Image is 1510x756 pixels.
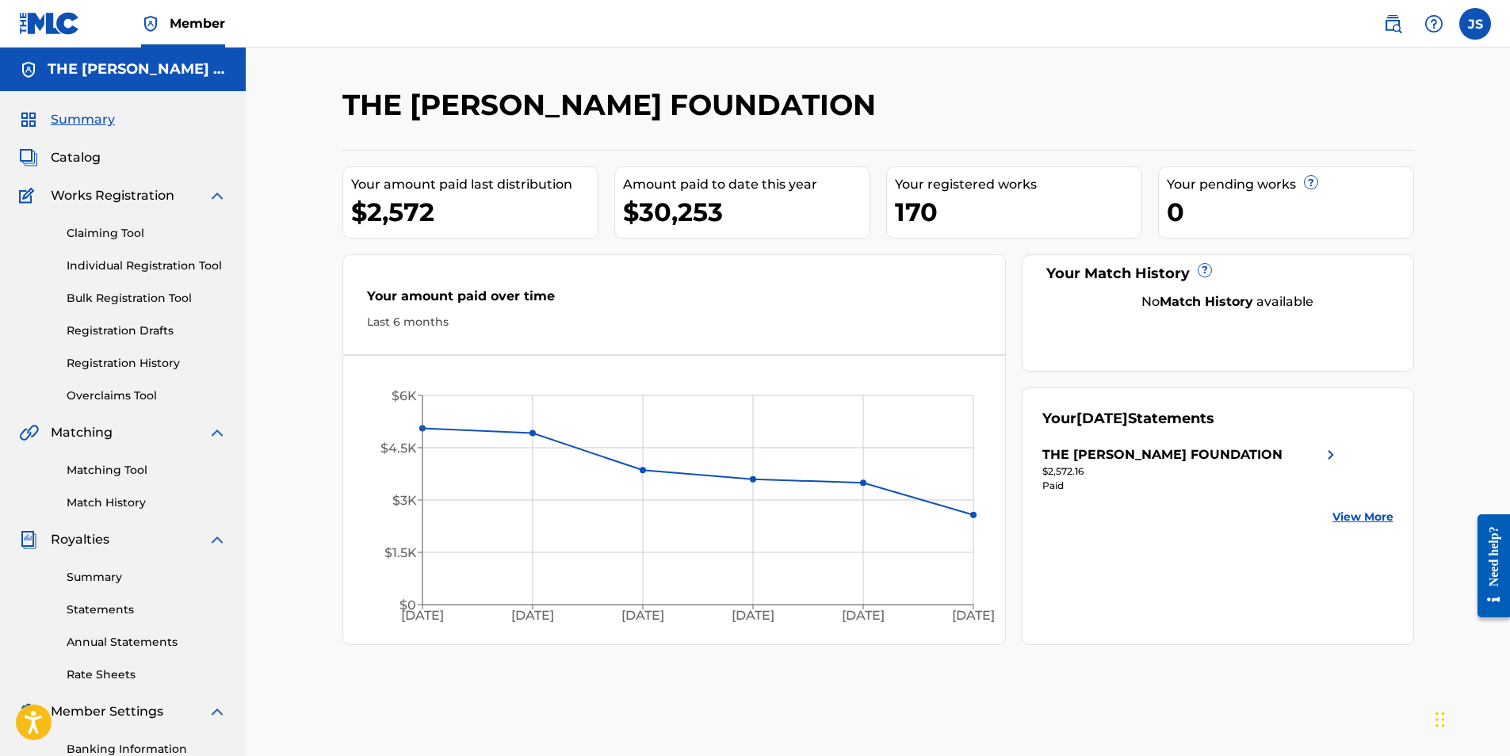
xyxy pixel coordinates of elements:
[623,194,870,230] div: $30,253
[1042,408,1214,430] div: Your Statements
[1042,445,1340,493] a: THE [PERSON_NAME] FOUNDATIONright chevron icon$2,572.16Paid
[141,14,160,33] img: Top Rightsholder
[1321,445,1340,464] img: right chevron icon
[392,493,416,508] tspan: $3K
[208,423,227,442] img: expand
[67,634,227,651] a: Annual Statements
[1305,176,1317,189] span: ?
[1076,410,1128,427] span: [DATE]
[1167,175,1413,194] div: Your pending works
[67,258,227,274] a: Individual Registration Tool
[208,530,227,549] img: expand
[19,148,38,167] img: Catalog
[67,601,227,618] a: Statements
[1042,445,1283,464] div: THE [PERSON_NAME] FOUNDATION
[391,388,416,403] tspan: $6K
[842,609,885,624] tspan: [DATE]
[895,194,1141,230] div: 170
[51,110,115,129] span: Summary
[1424,14,1443,33] img: help
[67,225,227,242] a: Claiming Tool
[48,60,227,78] h5: THE RAY CHARLES FOUNDATION
[19,148,101,167] a: CatalogCatalog
[51,186,174,205] span: Works Registration
[67,462,227,479] a: Matching Tool
[19,60,38,79] img: Accounts
[1383,14,1402,33] img: search
[208,702,227,721] img: expand
[384,545,416,560] tspan: $1.5K
[67,494,227,511] a: Match History
[1435,696,1445,743] div: Drag
[67,569,227,586] a: Summary
[1042,263,1393,284] div: Your Match History
[1042,479,1340,493] div: Paid
[952,609,995,624] tspan: [DATE]
[67,323,227,339] a: Registration Drafts
[367,314,982,330] div: Last 6 months
[1042,464,1340,479] div: $2,572.16
[342,87,884,123] h2: THE [PERSON_NAME] FOUNDATION
[51,702,163,721] span: Member Settings
[19,12,80,35] img: MLC Logo
[51,423,113,442] span: Matching
[399,598,415,613] tspan: $0
[19,110,115,129] a: SummarySummary
[1160,294,1253,309] strong: Match History
[895,175,1141,194] div: Your registered works
[19,186,40,205] img: Works Registration
[208,186,227,205] img: expand
[67,290,227,307] a: Bulk Registration Tool
[1466,502,1510,630] iframe: Resource Center
[19,702,38,721] img: Member Settings
[351,175,598,194] div: Your amount paid last distribution
[732,609,774,624] tspan: [DATE]
[170,14,225,32] span: Member
[51,530,109,549] span: Royalties
[1431,680,1510,756] iframe: Chat Widget
[1062,292,1393,311] div: No available
[67,355,227,372] a: Registration History
[367,287,982,314] div: Your amount paid over time
[67,666,227,683] a: Rate Sheets
[1167,194,1413,230] div: 0
[19,530,38,549] img: Royalties
[1418,8,1450,40] div: Help
[621,609,664,624] tspan: [DATE]
[623,175,870,194] div: Amount paid to date this year
[1377,8,1409,40] a: Public Search
[51,148,101,167] span: Catalog
[19,423,39,442] img: Matching
[19,110,38,129] img: Summary
[1332,509,1393,525] a: View More
[400,609,443,624] tspan: [DATE]
[1459,8,1491,40] div: User Menu
[511,609,554,624] tspan: [DATE]
[1198,264,1211,277] span: ?
[351,194,598,230] div: $2,572
[67,388,227,404] a: Overclaims Tool
[380,441,416,456] tspan: $4.5K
